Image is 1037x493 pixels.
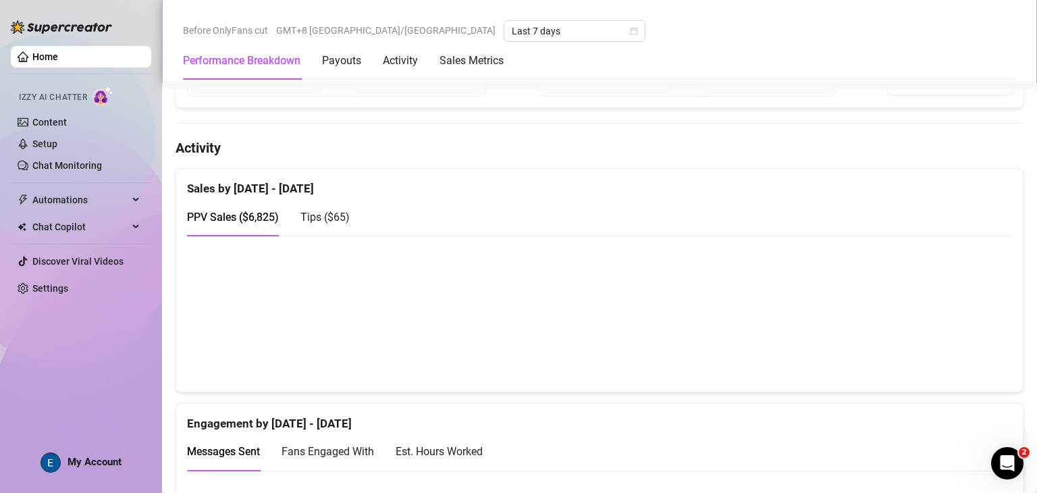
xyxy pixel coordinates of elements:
[396,443,483,460] div: Est. Hours Worked
[322,53,361,69] div: Payouts
[991,447,1023,479] iframe: Intercom live chat
[68,456,122,468] span: My Account
[187,404,1012,433] div: Engagement by [DATE] - [DATE]
[18,194,28,205] span: thunderbolt
[440,53,504,69] div: Sales Metrics
[11,20,112,34] img: logo-BBDzfeDw.svg
[183,20,268,41] span: Before OnlyFans cut
[32,256,124,267] a: Discover Viral Videos
[32,51,58,62] a: Home
[1019,447,1030,458] span: 2
[32,138,57,149] a: Setup
[92,86,113,105] img: AI Chatter
[41,453,60,472] img: ACg8ocLcPRSDFD1_FgQTWMGHesrdCMFi59PFqVtBfnK-VGsPLWuquQ=s96-c
[32,216,128,238] span: Chat Copilot
[512,21,637,41] span: Last 7 days
[32,117,67,128] a: Content
[32,189,128,211] span: Automations
[32,283,68,294] a: Settings
[276,20,496,41] span: GMT+8 [GEOGRAPHIC_DATA]/[GEOGRAPHIC_DATA]
[187,169,1012,198] div: Sales by [DATE] - [DATE]
[187,211,279,224] span: PPV Sales ( $6,825 )
[187,445,260,458] span: Messages Sent
[18,222,26,232] img: Chat Copilot
[32,160,102,171] a: Chat Monitoring
[183,53,300,69] div: Performance Breakdown
[176,138,1023,157] h4: Activity
[19,91,87,104] span: Izzy AI Chatter
[630,27,638,35] span: calendar
[383,53,418,69] div: Activity
[300,211,350,224] span: Tips ( $65 )
[282,445,374,458] span: Fans Engaged With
